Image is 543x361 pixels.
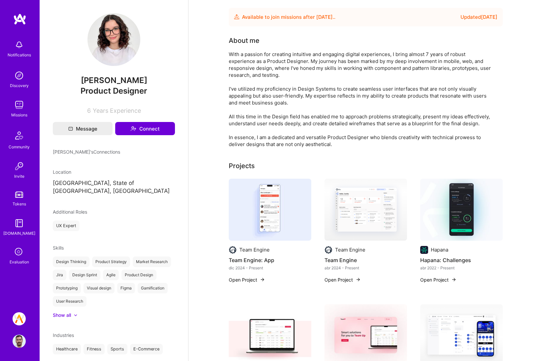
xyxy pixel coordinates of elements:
div: [DOMAIN_NAME] [3,230,35,237]
span: Industries [53,332,74,338]
h4: Team Engine [324,256,407,264]
img: arrow-right [356,277,361,282]
div: Product Strategy [92,256,130,267]
div: UX Expert [53,221,80,231]
div: Hapana [431,246,448,253]
h4: Team Engine: App [229,256,311,264]
div: Fitness [84,344,105,354]
img: A.Team // Selection Team - help us grow the community! [13,312,26,325]
div: Design Thinking [53,256,89,267]
div: User Research [53,296,86,307]
span: Additional Roles [53,209,87,215]
div: E-Commerce [130,344,163,354]
img: Company logo [324,246,332,254]
div: About me [229,36,259,45]
a: A.Team // Selection Team - help us grow the community! [11,312,27,325]
img: Hapana: Challenges [420,179,503,241]
img: bell [13,38,26,51]
img: User Avatar [87,13,140,66]
div: Location [53,168,175,175]
div: Agile [103,270,119,280]
button: Open Project [420,276,457,283]
div: Gamification [138,283,168,293]
span: [PERSON_NAME] [53,75,175,85]
button: Open Project [324,276,361,283]
button: Open Project [229,276,265,283]
div: Product Design [121,270,156,280]
img: logo [13,13,26,25]
div: abr 2022 - Present [420,264,503,271]
div: Available to join missions after [DATE] . . [242,13,335,21]
div: Notifications [8,51,31,58]
div: Team Engine [335,246,365,253]
img: Team Engine [324,179,407,241]
div: Figma [117,283,135,293]
div: Tokens [13,200,26,207]
div: Sports [107,344,127,354]
img: Company logo [229,246,237,254]
button: Message [53,122,113,135]
img: teamwork [13,98,26,111]
div: Prototyping [53,283,81,293]
img: Availability [234,14,239,19]
i: icon Connect [130,126,136,132]
span: Product Designer [81,86,147,96]
div: Invite [14,173,24,180]
img: Company logo [420,246,428,254]
div: Jira [53,270,66,280]
img: guide book [13,217,26,230]
div: Missions [11,111,27,118]
img: arrow-right [451,277,457,282]
span: Skills [53,245,64,251]
div: Show all [53,312,71,318]
img: tokens [15,192,23,198]
span: 6 [87,107,91,114]
img: Community [11,128,27,143]
div: Market Research [133,256,171,267]
img: Invite [13,160,26,173]
div: dic 2024 - Present [229,264,311,271]
a: User Avatar [11,335,27,348]
div: Visual design [84,283,115,293]
div: Design Sprint [69,270,100,280]
div: Projects [229,161,255,171]
h4: Hapana: Challenges [420,256,503,264]
p: [GEOGRAPHIC_DATA], State of [GEOGRAPHIC_DATA], [GEOGRAPHIC_DATA] [53,179,175,195]
img: arrow-right [260,277,265,282]
div: Updated [DATE] [460,13,497,21]
div: With a passion for creating intuitive and engaging digital experiences, I bring almost 7 years of... [229,51,493,148]
span: [PERSON_NAME]'s Connections [53,148,120,155]
span: Years Experience [93,107,141,114]
div: Community [9,143,30,150]
img: Team Engine: App [229,179,311,241]
i: icon SelectionTeam [13,246,25,258]
div: Discovery [10,82,29,89]
div: Healthcare [53,344,81,354]
i: icon Mail [68,126,73,131]
div: Team Engine [239,246,270,253]
button: Connect [115,122,175,135]
img: User Avatar [13,335,26,348]
img: discovery [13,69,26,82]
div: Evaluation [10,258,29,265]
div: abr 2024 - Present [324,264,407,271]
